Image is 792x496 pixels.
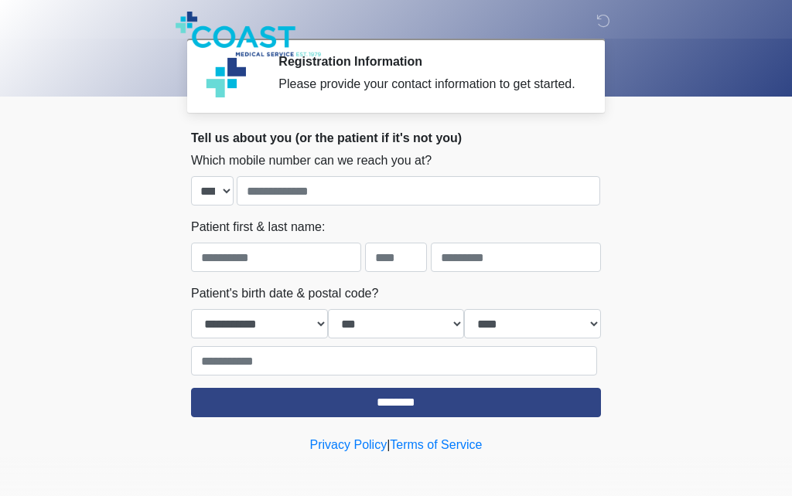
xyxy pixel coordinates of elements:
[191,151,432,170] label: Which mobile number can we reach you at?
[176,12,321,56] img: Coast Medical Service Logo
[191,218,325,236] label: Patient first & last name:
[310,438,387,451] a: Privacy Policy
[191,131,601,145] h2: Tell us about you (or the patient if it's not you)
[278,75,578,93] div: Please provide your contact information to get started.
[390,438,482,451] a: Terms of Service
[191,284,378,303] label: Patient's birth date & postal code?
[387,438,390,451] a: |
[203,54,249,100] img: Agent Avatar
